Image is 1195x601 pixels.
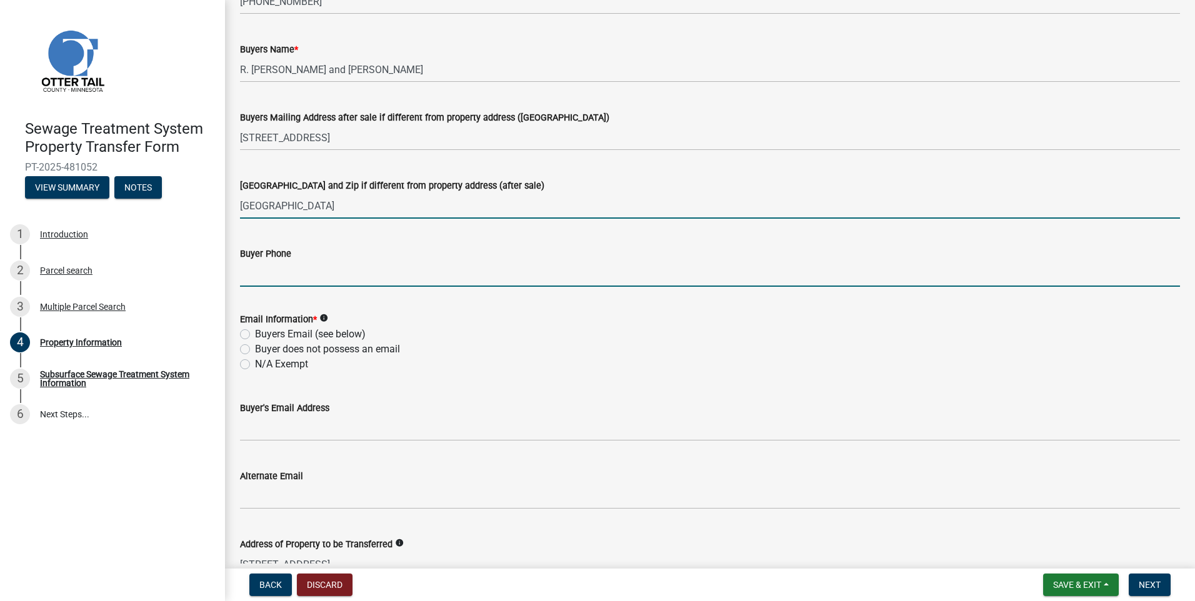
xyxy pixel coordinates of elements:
span: Next [1139,580,1161,590]
button: Notes [114,176,162,199]
label: Email Information [240,315,317,324]
label: Buyer's Email Address [240,404,329,413]
label: Buyer does not possess an email [255,342,400,357]
i: info [319,314,328,322]
button: Discard [297,574,352,596]
label: Address of Property to be Transferred [240,540,392,549]
button: View Summary [25,176,109,199]
label: Buyers Email (see below) [255,327,366,342]
div: Parcel search [40,266,92,275]
label: Buyers Mailing Address after sale if different from property address ([GEOGRAPHIC_DATA]) [240,114,609,122]
span: Back [259,580,282,590]
button: Save & Exit [1043,574,1119,596]
label: N/A Exempt [255,357,308,372]
div: 3 [10,297,30,317]
button: Next [1129,574,1171,596]
div: 2 [10,261,30,281]
div: 1 [10,224,30,244]
div: 6 [10,404,30,424]
div: 5 [10,369,30,389]
wm-modal-confirm: Notes [114,183,162,193]
label: Buyer Phone [240,250,291,259]
span: PT-2025-481052 [25,161,200,173]
span: Save & Exit [1053,580,1101,590]
i: info [395,539,404,547]
label: Alternate Email [240,472,303,481]
div: Property Information [40,338,122,347]
label: Buyers Name [240,46,298,54]
button: Back [249,574,292,596]
div: Introduction [40,230,88,239]
h4: Sewage Treatment System Property Transfer Form [25,120,215,156]
div: Subsurface Sewage Treatment System Information [40,370,205,387]
img: Otter Tail County, Minnesota [25,13,119,107]
label: [GEOGRAPHIC_DATA] and Zip if different from property address (after sale) [240,182,544,191]
wm-modal-confirm: Summary [25,183,109,193]
div: Multiple Parcel Search [40,302,126,311]
div: 4 [10,332,30,352]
